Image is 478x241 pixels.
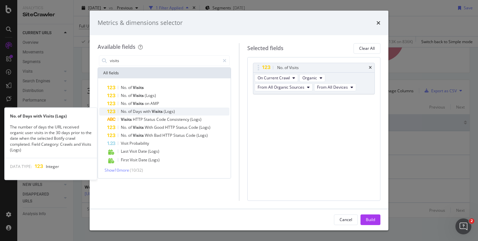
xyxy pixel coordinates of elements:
span: No. [121,109,128,114]
span: AMP [150,101,159,106]
span: Probability [129,140,149,146]
button: From All Organic Sources [255,83,313,91]
div: No. of VisitstimesOn Current CrawlOrganicFrom All Organic SourcesFrom All Devices [253,63,375,94]
button: From All Devices [314,83,356,91]
span: Visits [133,85,144,90]
span: (Logs) [190,117,201,122]
span: (Logs) [199,124,210,130]
span: Visits [133,124,145,130]
span: HTTP [133,117,144,122]
span: Date [138,148,148,154]
div: times [369,66,372,70]
div: Available fields [98,43,135,50]
span: Bad [154,132,162,138]
span: on [145,101,150,106]
span: First [121,157,130,163]
span: Visits [133,132,145,138]
span: With [145,132,154,138]
button: On Current Crawl [255,74,298,82]
span: From All Devices [317,84,348,90]
div: Metrics & dimensions selector [98,19,183,27]
span: of [128,85,133,90]
span: (Logs) [197,132,208,138]
span: of [128,93,133,98]
span: Visit [130,157,138,163]
div: All fields [98,68,231,78]
span: Last [121,148,129,154]
span: Date [138,157,148,163]
span: Code [156,117,167,122]
button: Build [360,214,380,225]
span: of [128,124,133,130]
span: ( 10 / 32 ) [130,167,143,173]
div: Build [366,217,375,222]
span: No. [121,124,128,130]
span: With [145,124,154,130]
button: Clear All [354,43,380,54]
div: modal [90,11,388,230]
span: Visit [121,140,129,146]
span: Visits [152,109,164,114]
span: Code [186,132,197,138]
span: of [128,109,133,114]
span: Visit [129,148,138,154]
div: No. of Visits [277,64,299,71]
span: Code [189,124,199,130]
span: Visits [133,101,145,106]
div: No. of Days with Visits (Logs) [5,113,97,119]
span: 2 [469,218,474,224]
div: Selected fields [247,44,283,52]
span: Show 10 more [105,167,129,173]
span: of [128,101,133,106]
span: No. [121,132,128,138]
span: Visits [121,117,133,122]
button: Organic [299,74,325,82]
span: From All Organic Sources [258,84,304,90]
input: Search by field name [109,56,220,66]
iframe: Intercom live chat [455,218,471,234]
div: Cancel [340,217,352,222]
span: Good [154,124,165,130]
span: No. [121,85,128,90]
span: of [128,132,133,138]
span: Status [173,132,186,138]
span: with [143,109,152,114]
span: HTTP [165,124,176,130]
div: Clear All [359,45,375,51]
span: Status [176,124,189,130]
button: Cancel [334,214,358,225]
span: Visits [133,93,145,98]
span: (Logs) [145,93,156,98]
div: The number of days the URL received organic user visits in the 30 days prior to the date when the... [5,124,97,153]
span: No. [121,101,128,106]
span: HTTP [162,132,173,138]
span: (Logs) [164,109,175,114]
span: Organic [302,75,317,81]
span: (Logs) [148,148,159,154]
span: Days [133,109,143,114]
span: Status [144,117,156,122]
span: No. [121,93,128,98]
span: (Logs) [148,157,160,163]
span: On Current Crawl [258,75,290,81]
span: Consistency [167,117,190,122]
div: times [376,19,380,27]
